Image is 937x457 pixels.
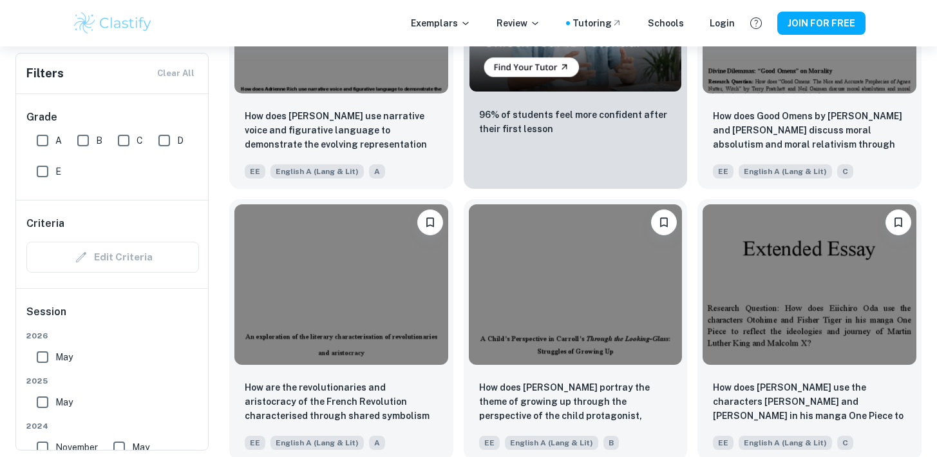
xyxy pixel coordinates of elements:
[369,164,385,179] span: A
[270,436,364,450] span: English A (Lang & Lit)
[885,209,911,235] button: Please log in to bookmark exemplars
[132,440,149,454] span: May
[234,204,448,365] img: English A (Lang & Lit) EE example thumbnail: How are the revolutionaries and aristocr
[745,12,767,34] button: Help and Feedback
[417,209,443,235] button: Please log in to bookmark exemplars
[26,64,64,83] h6: Filters
[837,164,853,179] span: C
[26,375,199,387] span: 2025
[603,436,619,450] span: B
[55,395,73,409] span: May
[648,16,684,30] a: Schools
[479,108,672,136] p: 96% of students feel more confident after their first lesson
[26,304,199,330] h6: Session
[713,380,906,424] p: How does Eiichior Oda use the characters Otohime and Fisher Tiger in his manga One Piece to refle...
[713,436,734,450] span: EE
[777,12,866,35] button: JOIN FOR FREE
[739,436,832,450] span: English A (Lang & Lit)
[72,10,154,36] img: Clastify logo
[55,350,73,364] span: May
[26,110,199,125] h6: Grade
[369,436,385,450] span: A
[837,436,853,450] span: C
[26,420,199,432] span: 2024
[573,16,622,30] a: Tutoring
[96,133,102,148] span: B
[137,133,143,148] span: C
[497,16,540,30] p: Review
[703,204,916,365] img: English A (Lang & Lit) EE example thumbnail: How does Eiichior Oda use the characters
[479,380,672,424] p: How does Lewis Carroll portray the theme of growing up through the perspective of the child prota...
[270,164,364,179] span: English A (Lang & Lit)
[55,133,62,148] span: A
[177,133,184,148] span: D
[26,216,64,231] h6: Criteria
[469,204,683,365] img: English A (Lang & Lit) EE example thumbnail: How does Lewis Carroll portray the theme
[26,242,199,273] div: Criteria filters are unavailable when searching by topic
[411,16,471,30] p: Exemplars
[245,164,265,179] span: EE
[245,380,438,424] p: How are the revolutionaries and aristocracy of the French Revolution characterised through shared...
[651,209,677,235] button: Please log in to bookmark exemplars
[505,436,598,450] span: English A (Lang & Lit)
[710,16,735,30] a: Login
[26,330,199,342] span: 2026
[713,164,734,179] span: EE
[479,436,500,450] span: EE
[713,109,906,153] p: How does Good Omens by Terry Pratchett and Neil Gaiman discuss moral absolutism and moral relativ...
[245,109,438,153] p: How does Adrienne Rich use narrative voice and figurative language to demonstrate the evolving re...
[55,440,98,454] span: November
[245,436,265,450] span: EE
[739,164,832,179] span: English A (Lang & Lit)
[55,164,61,179] span: E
